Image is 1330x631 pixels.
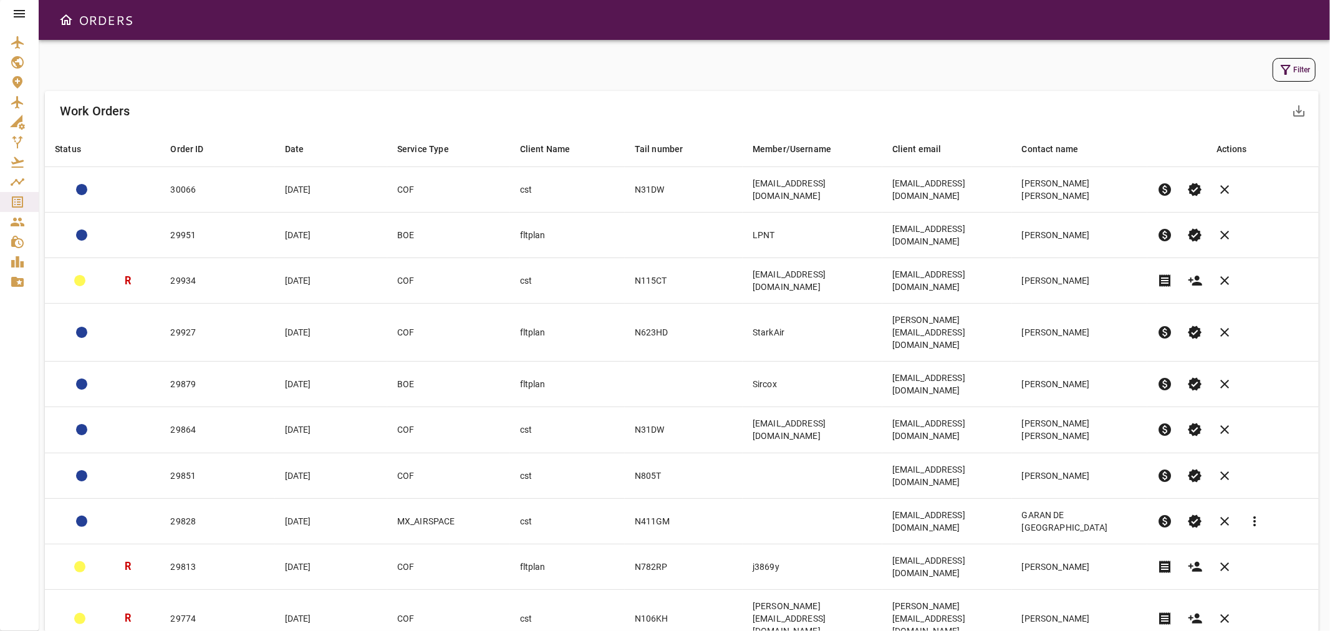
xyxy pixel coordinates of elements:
[1150,506,1180,536] button: Pre-Invoice order
[1022,142,1079,157] div: Contact name
[1150,369,1180,399] button: Pre-Invoice order
[882,362,1012,407] td: [EMAIL_ADDRESS][DOMAIN_NAME]
[1218,422,1233,437] span: clear
[520,142,587,157] span: Client Name
[1218,273,1233,288] span: clear
[76,327,87,338] div: ACTION REQUIRED
[1188,468,1203,483] span: verified
[510,213,625,258] td: fltplan
[1012,498,1147,544] td: GARAN DE [GEOGRAPHIC_DATA]
[160,453,274,498] td: 29851
[275,167,387,213] td: [DATE]
[1158,228,1173,243] span: paid
[125,611,131,625] h3: R
[882,167,1012,213] td: [EMAIL_ADDRESS][DOMAIN_NAME]
[1150,552,1180,582] button: Invoice order
[743,213,882,258] td: LPNT
[1210,369,1240,399] button: Cancel order
[882,304,1012,362] td: [PERSON_NAME][EMAIL_ADDRESS][DOMAIN_NAME]
[1158,468,1173,483] span: paid
[1150,175,1180,205] button: Pre-Invoice order
[1291,104,1306,118] span: save_alt
[1158,377,1173,392] span: paid
[882,407,1012,453] td: [EMAIL_ADDRESS][DOMAIN_NAME]
[160,544,274,589] td: 29813
[275,453,387,498] td: [DATE]
[170,142,219,157] span: Order ID
[79,10,133,30] h6: ORDERS
[625,453,743,498] td: N805T
[520,142,571,157] div: Client Name
[1218,228,1233,243] span: clear
[387,258,510,304] td: COF
[753,142,831,157] div: Member/Username
[882,258,1012,304] td: [EMAIL_ADDRESS][DOMAIN_NAME]
[625,258,743,304] td: N115CT
[1180,266,1210,296] button: Create customer
[510,304,625,362] td: fltplan
[1150,317,1180,347] button: Pre-Invoice order
[510,167,625,213] td: cst
[743,362,882,407] td: Sircox
[285,142,304,157] div: Date
[1210,266,1240,296] button: Cancel order
[275,304,387,362] td: [DATE]
[160,407,274,453] td: 29864
[1210,175,1240,205] button: Cancel order
[743,167,882,213] td: [EMAIL_ADDRESS][DOMAIN_NAME]
[1210,317,1240,347] button: Cancel order
[160,258,274,304] td: 29934
[743,544,882,589] td: j3869y
[397,142,449,157] div: Service Type
[753,142,847,157] span: Member/Username
[76,470,87,481] div: ADMIN
[1218,468,1233,483] span: clear
[882,453,1012,498] td: [EMAIL_ADDRESS][DOMAIN_NAME]
[76,424,87,435] div: ADMIN
[76,184,87,195] div: ACTION REQUIRED
[387,304,510,362] td: COF
[510,498,625,544] td: cst
[275,213,387,258] td: [DATE]
[160,213,274,258] td: 29951
[170,142,203,157] div: Order ID
[743,407,882,453] td: [EMAIL_ADDRESS][DOMAIN_NAME]
[1150,461,1180,491] button: Pre-Invoice order
[1158,325,1173,340] span: paid
[892,142,958,157] span: Client email
[60,101,130,121] h6: Work Orders
[1012,362,1147,407] td: [PERSON_NAME]
[55,142,97,157] span: Status
[635,142,683,157] div: Tail number
[1188,422,1203,437] span: verified
[882,544,1012,589] td: [EMAIL_ADDRESS][DOMAIN_NAME]
[387,453,510,498] td: COF
[387,544,510,589] td: COF
[275,362,387,407] td: [DATE]
[285,142,320,157] span: Date
[1180,552,1210,582] button: Create customer
[55,142,81,157] div: Status
[1150,220,1180,250] button: Pre-Invoice order
[510,453,625,498] td: cst
[510,362,625,407] td: fltplan
[160,304,274,362] td: 29927
[1210,461,1240,491] button: Cancel order
[160,167,274,213] td: 30066
[1218,182,1233,197] span: clear
[1022,142,1095,157] span: Contact name
[510,407,625,453] td: cst
[397,142,465,157] span: Service Type
[625,407,743,453] td: N31DW
[1158,422,1173,437] span: paid
[1218,325,1233,340] span: clear
[1188,182,1203,197] span: verified
[625,304,743,362] td: N623HD
[387,407,510,453] td: COF
[743,304,882,362] td: StarkAir
[1180,506,1210,536] button: Set Permit Ready
[892,142,942,157] div: Client email
[275,544,387,589] td: [DATE]
[1180,461,1210,491] button: Set Permit Ready
[1012,544,1147,589] td: [PERSON_NAME]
